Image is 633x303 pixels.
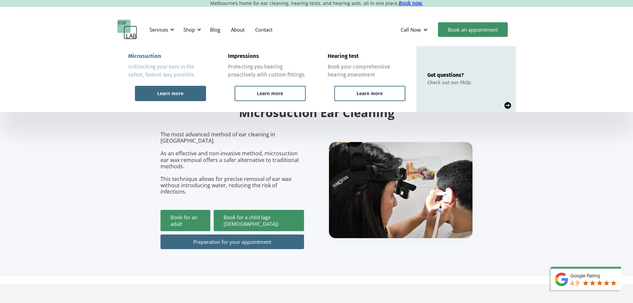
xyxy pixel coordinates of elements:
[427,72,471,78] div: Got questions?
[160,105,473,121] h2: Microsuction Ear Cleaning
[328,53,359,60] div: Hearing test
[205,20,226,39] a: Blog
[317,46,416,112] a: Hearing testBook your comprehensive hearing assessmentLearn more
[401,26,421,33] div: Call Now
[217,46,317,112] a: ImpressionsProtecting you hearing proactively with custom fittings.Learn more
[160,131,304,195] p: The most advanced method of ear cleaning in [GEOGRAPHIC_DATA]. As an effective and non-invasive m...
[160,210,210,231] a: Book for an adult
[395,20,435,40] div: Call Now
[117,20,137,40] a: home
[328,63,405,79] div: Book your comprehensive hearing assessment
[257,90,283,96] div: Learn more
[226,20,250,39] a: About
[183,26,195,33] div: Shop
[329,142,473,238] img: boy getting ear checked.
[228,63,306,79] div: Protecting you hearing proactively with custom fittings.
[117,46,217,112] a: MicrosuctionUnblocking your ears in the safest, fastest way possible.Learn more
[179,20,203,40] div: Shop
[357,90,383,96] div: Learn more
[427,79,471,85] div: Check out our FAQs
[416,46,516,112] a: Got questions?Check out our FAQs
[150,26,168,33] div: Services
[250,20,278,39] a: Contact
[128,53,161,60] div: Microsuction
[438,22,508,37] a: Book an appointment
[160,234,304,249] a: Preparation for your appointment
[228,53,259,60] div: Impressions
[128,63,206,79] div: Unblocking your ears in the safest, fastest way possible.
[214,210,304,231] a: Book for a child (age [DEMOGRAPHIC_DATA])
[157,90,183,96] div: Learn more
[146,20,176,40] div: Services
